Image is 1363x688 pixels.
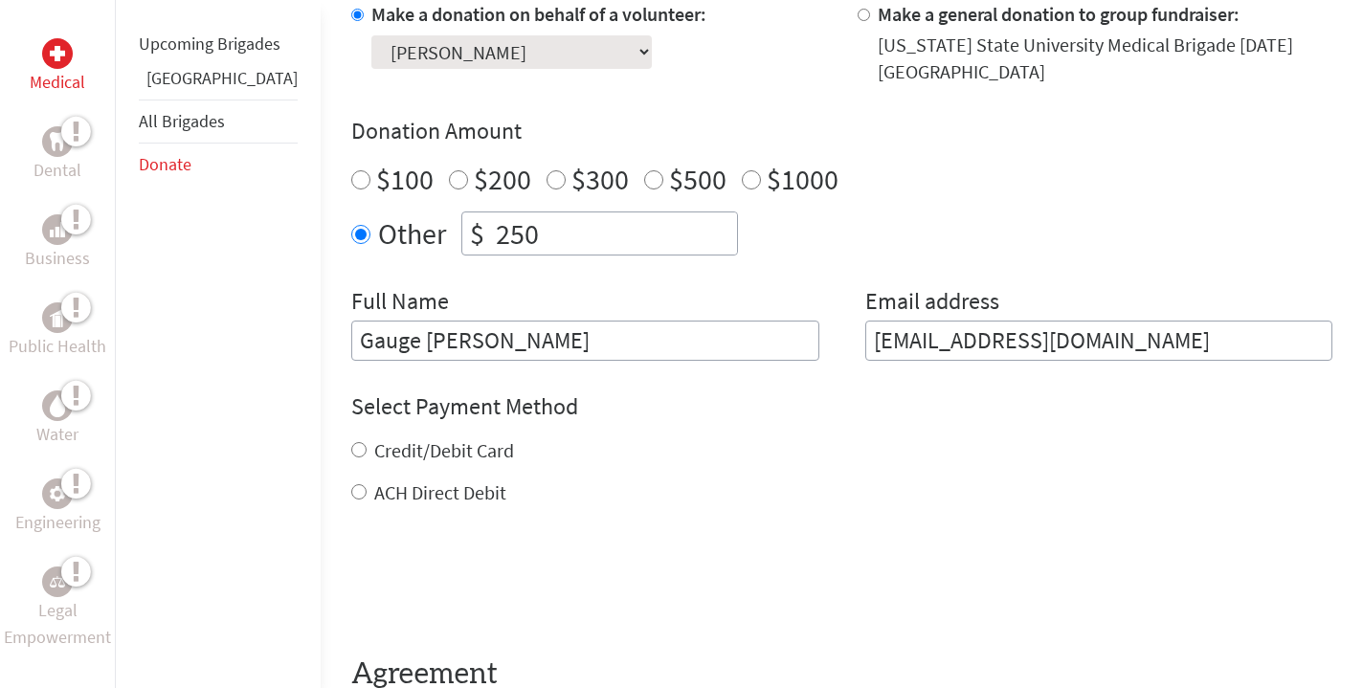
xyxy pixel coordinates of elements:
[9,302,106,360] a: Public HealthPublic Health
[42,478,73,509] div: Engineering
[42,302,73,333] div: Public Health
[34,126,81,184] a: DentalDental
[146,67,298,89] a: [GEOGRAPHIC_DATA]
[139,110,225,132] a: All Brigades
[139,144,298,186] li: Donate
[376,161,434,197] label: $100
[15,509,101,536] p: Engineering
[474,161,531,197] label: $200
[34,157,81,184] p: Dental
[571,161,629,197] label: $300
[865,321,1333,361] input: Your Email
[139,33,280,55] a: Upcoming Brigades
[378,211,446,255] label: Other
[42,566,73,597] div: Legal Empowerment
[50,132,65,150] img: Dental
[139,153,191,175] a: Donate
[36,390,78,448] a: WaterWater
[371,2,706,26] label: Make a donation on behalf of a volunteer:
[374,438,514,462] label: Credit/Debit Card
[50,46,65,61] img: Medical
[50,394,65,416] img: Water
[25,214,90,272] a: BusinessBusiness
[42,214,73,245] div: Business
[351,544,642,619] iframe: reCAPTCHA
[50,308,65,327] img: Public Health
[4,597,111,651] p: Legal Empowerment
[50,222,65,237] img: Business
[42,38,73,69] div: Medical
[50,576,65,588] img: Legal Empowerment
[9,333,106,360] p: Public Health
[42,390,73,421] div: Water
[351,116,1332,146] h4: Donation Amount
[351,286,449,321] label: Full Name
[351,321,819,361] input: Enter Full Name
[139,23,298,65] li: Upcoming Brigades
[878,32,1333,85] div: [US_STATE] State University Medical Brigade [DATE] [GEOGRAPHIC_DATA]
[15,478,101,536] a: EngineeringEngineering
[374,480,506,504] label: ACH Direct Debit
[4,566,111,651] a: Legal EmpowermentLegal Empowerment
[351,391,1332,422] h4: Select Payment Method
[139,65,298,100] li: Guatemala
[767,161,838,197] label: $1000
[492,212,737,255] input: Enter Amount
[30,38,85,96] a: MedicalMedical
[30,69,85,96] p: Medical
[462,212,492,255] div: $
[25,245,90,272] p: Business
[50,486,65,501] img: Engineering
[669,161,726,197] label: $500
[36,421,78,448] p: Water
[878,2,1240,26] label: Make a general donation to group fundraiser:
[42,126,73,157] div: Dental
[865,286,999,321] label: Email address
[139,100,298,144] li: All Brigades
